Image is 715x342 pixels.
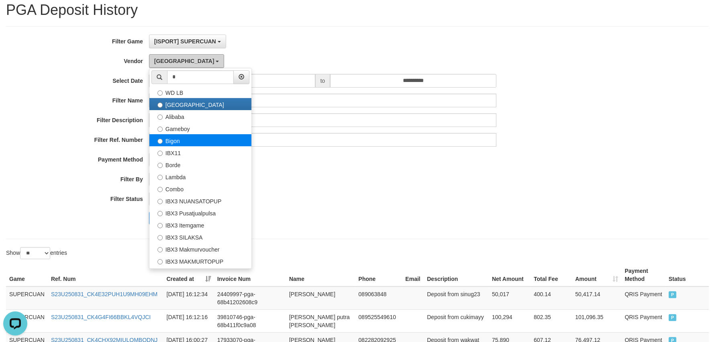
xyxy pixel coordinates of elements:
label: IBX3 Makmurvoucher [149,243,251,255]
td: 089525549610 [355,309,402,332]
th: Created at: activate to sort column ascending [163,264,214,287]
button: [ISPORT] SUPERCUAN [149,35,226,48]
label: IBX3 MAKMURTOPUP [149,255,251,267]
label: Combo [149,182,251,195]
span: PAID [669,314,677,321]
label: Gameboy [149,122,251,134]
td: [PERSON_NAME] [286,287,355,310]
input: IBX11 [157,151,163,156]
th: Phone [355,264,402,287]
th: Game [6,264,48,287]
input: IBX3 MAKMURTOPUP [157,259,163,264]
h1: PGA Deposit History [6,2,709,18]
td: Deposit from cukimayy [424,309,489,332]
button: [GEOGRAPHIC_DATA] [149,54,224,68]
label: IBX3 Itemgame [149,219,251,231]
td: SUPERCUAN [6,287,48,310]
input: IBX3 Pusatjualpulsa [157,211,163,216]
th: Amount: activate to sort column ascending [572,264,621,287]
input: Alibaba [157,115,163,120]
td: 50,417.14 [572,287,621,310]
span: PAID [669,291,677,298]
input: Lambda [157,175,163,180]
th: Invoice Num [214,264,286,287]
label: Bigon [149,134,251,146]
td: QRIS Payment [621,309,665,332]
td: 39810746-pga-68b411f0c9a08 [214,309,286,332]
label: IBX3 SILAKSA [149,231,251,243]
td: 089063848 [355,287,402,310]
label: Borde [149,158,251,170]
td: [DATE] 16:12:34 [163,287,214,310]
input: WD LB [157,90,163,96]
button: Open LiveChat chat widget [3,3,27,27]
a: S23U250831_CK4G4FI66BBKL4VQJCI [51,314,151,320]
td: 100,294 [489,309,531,332]
label: WD LB [149,86,251,98]
input: IBX3 Itemgame [157,223,163,228]
th: Total Fee [531,264,572,287]
th: Email [402,264,424,287]
a: S23U250831_CK4E32PUH1U9MH09EHM [51,291,157,297]
td: Deposit from sinug23 [424,287,489,310]
input: [GEOGRAPHIC_DATA] [157,102,163,108]
th: Payment Method [621,264,665,287]
label: Alibaba [149,110,251,122]
span: [GEOGRAPHIC_DATA] [154,58,214,64]
label: Show entries [6,247,67,259]
th: Net Amount [489,264,531,287]
td: [DATE] 16:12:16 [163,309,214,332]
input: Borde [157,163,163,168]
label: [GEOGRAPHIC_DATA] [149,98,251,110]
input: Bigon [157,139,163,144]
span: to [315,74,331,88]
th: Name [286,264,355,287]
td: 50,017 [489,287,531,310]
td: [PERSON_NAME] putra [PERSON_NAME] [286,309,355,332]
input: Gameboy [157,127,163,132]
td: QRIS Payment [621,287,665,310]
td: 24409997-pga-68b41202608c9 [214,287,286,310]
th: Description [424,264,489,287]
label: IBX3 NUANSATOPUP [149,195,251,207]
th: Status [666,264,709,287]
input: IBX3 NUANSATOPUP [157,199,163,204]
input: IBX3 Makmurvoucher [157,247,163,252]
label: IBX11 [149,146,251,158]
td: 802.35 [531,309,572,332]
input: IBX3 SILAKSA [157,235,163,240]
select: Showentries [20,247,50,259]
label: IBX3 Pusatjualpulsa [149,207,251,219]
span: [ISPORT] SUPERCUAN [154,38,216,45]
label: IBX3 Pilihvoucher [149,267,251,279]
td: 400.14 [531,287,572,310]
th: Ref. Num [48,264,163,287]
label: Lambda [149,170,251,182]
td: 101,096.35 [572,309,621,332]
input: Combo [157,187,163,192]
